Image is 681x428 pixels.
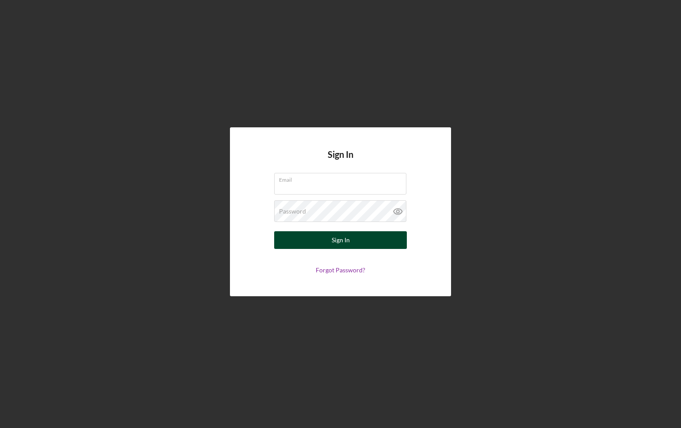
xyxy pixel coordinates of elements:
label: Email [279,173,406,183]
div: Sign In [332,231,350,249]
button: Sign In [274,231,407,249]
label: Password [279,208,306,215]
h4: Sign In [328,149,353,173]
a: Forgot Password? [316,266,365,274]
